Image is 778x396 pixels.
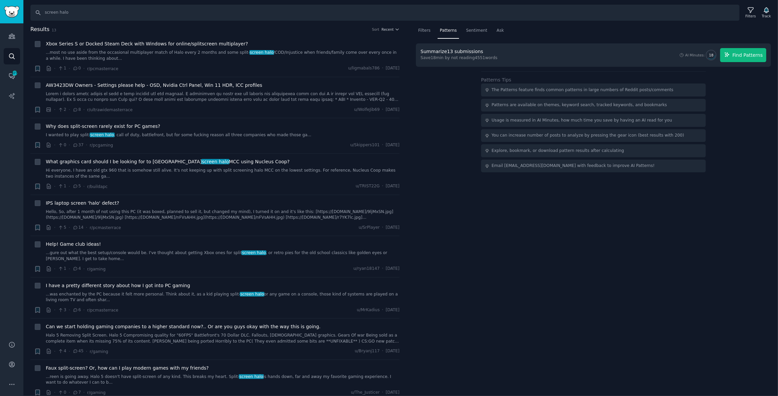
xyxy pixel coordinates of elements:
[492,102,667,108] div: Patterns are available on themes, keyword search, tracked keywords, and bookmarks
[762,14,771,18] div: Track
[54,142,55,149] span: ·
[386,107,400,113] span: [DATE]
[386,266,400,272] span: [DATE]
[46,291,400,303] a: ...was enchanted by the PC because it felt more personal. Think about it, as a kid playing split-...
[46,132,400,138] a: I wanted to play split-screen halo, call of duty, battlefront, but for some fucking reason all th...
[58,107,66,113] span: 2
[54,348,55,355] span: ·
[54,265,55,272] span: ·
[481,77,511,82] label: Patterns Tips
[386,142,400,148] span: [DATE]
[418,28,431,34] span: Filters
[83,307,85,314] span: ·
[87,308,118,313] span: r/pcmasterrace
[381,27,394,32] span: Recent
[46,333,400,344] a: Halo 5 Removing Split Screen. Halo 5 Compromising quality for "60FPS" Battlefront's 70 Dollar DLC...
[46,374,400,386] a: ...reen is going away. Halo 5 doesn't have split-screen of any kind. This breaks my heart. Split-...
[73,266,81,272] span: 4
[83,389,85,396] span: ·
[46,123,160,130] a: Why does split-screen rarely exist for PC games?
[86,224,87,231] span: ·
[58,65,66,71] span: 1
[386,65,400,71] span: [DATE]
[46,250,400,262] a: ...gure out what the best setup/console would be. I've thought about getting Xbox ones for splits...
[90,143,113,148] span: r/pcgaming
[73,390,81,396] span: 7
[87,108,132,112] span: r/ultrawidemasterrace
[73,307,81,313] span: 6
[685,53,705,57] div: AI Minutes:
[58,266,66,272] span: 1
[54,183,55,190] span: ·
[86,142,87,149] span: ·
[86,348,87,355] span: ·
[386,390,400,396] span: [DATE]
[382,348,383,354] span: ·
[241,250,266,255] span: screen halo
[46,158,290,165] a: What graphics card should I be looking for to [GEOGRAPHIC_DATA]screen haloMCC using Nucleus Coop?
[69,65,70,72] span: ·
[357,307,380,313] span: u/MrKadius
[382,107,383,113] span: ·
[58,142,66,148] span: 0
[73,348,84,354] span: 45
[382,390,383,396] span: ·
[46,168,400,179] a: Hi everyone, I have an old gtx 960 that is somehow still alive. It's not keeping up with split sc...
[69,265,70,272] span: ·
[83,183,85,190] span: ·
[46,82,262,89] span: AW3423DW Owners - Settings please help - OSD, Nvidia Ctrl Panel, Win 11 HDR, ICC profiles
[54,307,55,314] span: ·
[58,225,66,231] span: 5
[69,224,70,231] span: ·
[54,65,55,72] span: ·
[381,27,400,32] button: Recent
[372,27,379,32] div: Sort
[73,65,81,71] span: 0
[73,225,84,231] span: 14
[348,65,379,71] span: u/ligmabals786
[382,266,383,272] span: ·
[239,374,263,379] span: screen halo
[386,348,400,354] span: [DATE]
[354,107,379,113] span: u/WolfeJib69
[351,390,380,396] span: u/The_Justicer
[201,159,229,164] span: screen halo
[46,200,119,207] a: IPS laptop screen 'halo' defect?
[69,142,70,149] span: ·
[46,50,400,61] a: ...most no use aside from the occasional multiplayer match of Halo every 2 months and some split-...
[46,40,248,47] a: Xbox Series S or Docked Steam Deck with Windows for online/splitscreen multiplayer?
[492,163,655,169] div: Email [EMAIL_ADDRESS][DOMAIN_NAME] with feedback to improve AI Patterns!
[12,71,18,75] span: 477
[359,225,380,231] span: u/SrPlayer
[760,6,773,20] button: Track
[356,183,380,189] span: u/TRIST22G
[87,184,107,189] span: r/buildapc
[746,14,756,18] div: Filters
[46,241,101,248] a: Help! Game club ideas!
[73,142,84,148] span: 37
[90,225,121,230] span: r/pcmasterrace
[382,183,383,189] span: ·
[73,107,81,113] span: 8
[87,390,105,395] span: r/gaming
[386,307,400,313] span: [DATE]
[382,225,383,231] span: ·
[46,323,321,330] a: Can we start holding gaming companies to a higher standard now?.. Or are you guys okay with the w...
[54,106,55,113] span: ·
[46,282,190,289] a: I have a pretty different story about how I got into PC gaming
[492,87,674,93] div: The Patterns feature finds common patterns in large numbers of Reddit posts/comments
[720,48,766,62] button: Find Patterns
[492,133,684,139] div: You can increase number of posts to analyze by pressing the gear icon (best results with 200)
[87,66,118,71] span: r/pcmasterrace
[386,183,400,189] span: [DATE]
[382,142,383,148] span: ·
[709,53,713,57] span: 18
[52,28,56,32] span: 13
[83,65,85,72] span: ·
[466,28,487,34] span: Sentiment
